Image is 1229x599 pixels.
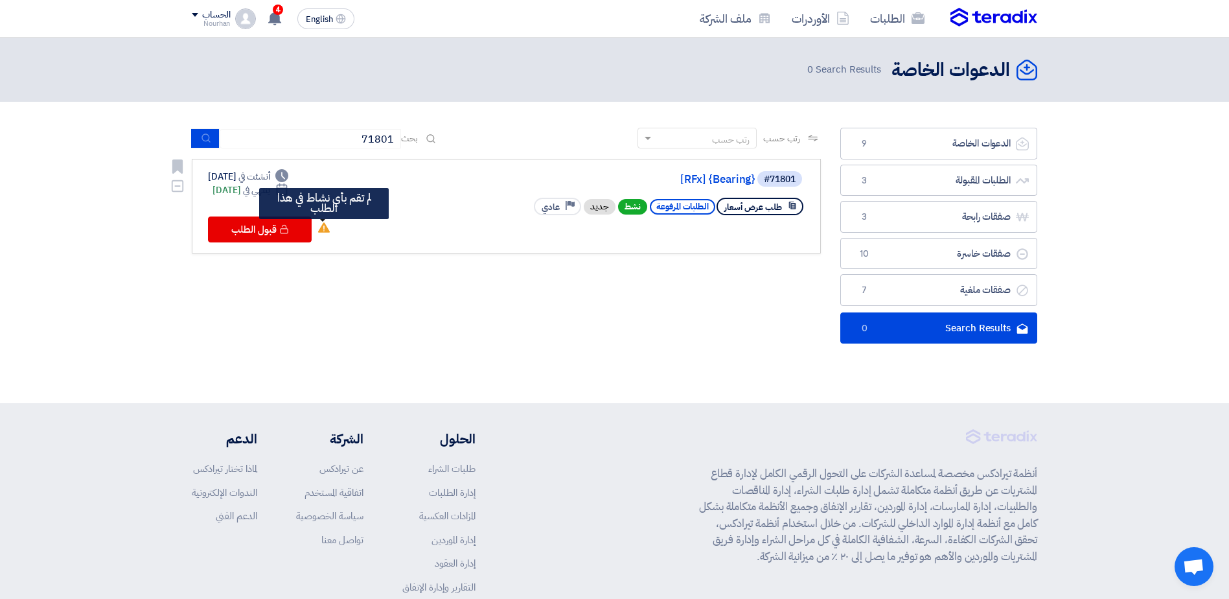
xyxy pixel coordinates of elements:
[319,462,363,476] a: عن تيرادكس
[764,175,796,184] div: #71801
[273,5,283,15] span: 4
[689,3,781,34] a: ملف الشركة
[208,170,288,183] div: [DATE]
[763,132,800,145] span: رتب حسب
[712,133,750,147] div: رتب حسب
[840,312,1037,344] a: Search Results0
[238,170,270,183] span: أنشئت في
[296,509,363,523] a: سياسة الخصوصية
[496,174,755,185] a: [RFx] {Bearing}
[264,193,384,214] div: لم تقم بأي نشاط في هذا الطلب
[296,429,363,449] li: الشركة
[429,486,476,500] a: إدارة الطلبات
[402,580,476,594] a: التقارير وإدارة الإنفاق
[650,199,715,215] span: الطلبات المرفوعة
[193,462,257,476] a: لماذا تختار تيرادكس
[860,3,935,34] a: الطلبات
[419,509,476,523] a: المزادات العكسية
[402,429,476,449] li: الحلول
[208,217,312,242] button: قبول الطلب
[856,211,872,224] span: 3
[212,183,288,197] div: [DATE]
[856,174,872,187] span: 3
[542,201,560,213] span: عادي
[891,58,1010,83] h2: الدعوات الخاصة
[192,20,230,27] div: Nourhan
[431,533,476,547] a: إدارة الموردين
[401,132,418,145] span: بحث
[856,284,872,297] span: 7
[220,129,401,148] input: ابحث بعنوان أو رقم الطلب
[840,128,1037,159] a: الدعوات الخاصة9
[192,429,257,449] li: الدعم
[304,486,363,500] a: اتفاقية المستخدم
[306,15,333,24] span: English
[235,8,256,29] img: profile_test.png
[216,509,257,523] a: الدعم الفني
[243,183,270,197] span: ينتهي في
[840,274,1037,306] a: صفقات ملغية7
[321,533,363,547] a: تواصل معنا
[297,8,354,29] button: English
[781,3,860,34] a: الأوردرات
[950,8,1037,27] img: Teradix logo
[1175,547,1213,586] div: Open chat
[856,137,872,150] span: 9
[856,248,872,261] span: 10
[618,199,647,215] span: نشط
[807,62,813,76] span: 0
[584,199,615,215] div: جديد
[856,322,872,335] span: 0
[435,556,476,570] a: إدارة العقود
[840,201,1037,233] a: صفقات رابحة3
[699,465,1037,565] p: أنظمة تيرادكس مخصصة لمساعدة الشركات على التحول الرقمي الكامل لإدارة قطاع المشتريات عن طريق أنظمة ...
[724,201,782,213] span: طلب عرض أسعار
[840,238,1037,270] a: صفقات خاسرة10
[840,165,1037,196] a: الطلبات المقبولة3
[428,462,476,476] a: طلبات الشراء
[807,62,881,77] span: Search Results
[192,486,257,500] a: الندوات الإلكترونية
[202,10,230,21] div: الحساب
